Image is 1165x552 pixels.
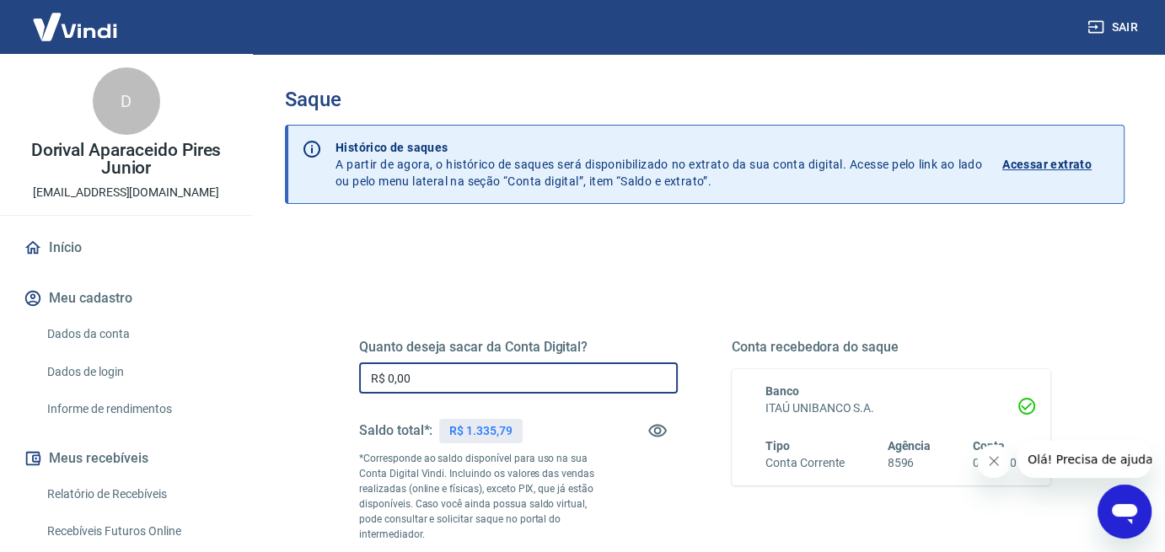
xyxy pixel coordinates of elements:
[1002,156,1092,173] p: Acessar extrato
[888,454,931,472] h6: 8596
[93,67,160,135] div: D
[20,280,232,317] button: Meu cadastro
[765,439,790,453] span: Tipo
[1098,485,1152,539] iframe: Botão para abrir a janela de mensagens
[973,454,1017,472] h6: 03415-0
[33,184,219,201] p: [EMAIL_ADDRESS][DOMAIN_NAME]
[765,399,1017,417] h6: ITAÚ UNIBANCO S.A.
[40,514,232,549] a: Recebíveis Futuros Online
[285,88,1125,111] h3: Saque
[40,477,232,512] a: Relatório de Recebíveis
[336,139,982,190] p: A partir de agora, o histórico de saques será disponibilizado no extrato da sua conta digital. Ac...
[13,142,239,177] p: Dorival Aparaceido Pires Junior
[888,439,931,453] span: Agência
[765,454,845,472] h6: Conta Corrente
[20,229,232,266] a: Início
[40,392,232,426] a: Informe de rendimentos
[20,1,130,52] img: Vindi
[359,422,432,439] h5: Saldo total*:
[40,355,232,389] a: Dados de login
[732,339,1050,356] h5: Conta recebedora do saque
[973,439,1005,453] span: Conta
[40,317,232,351] a: Dados da conta
[1017,441,1152,478] iframe: Mensagem da empresa
[765,384,799,398] span: Banco
[336,139,982,156] p: Histórico de saques
[1084,12,1145,43] button: Sair
[10,12,142,25] span: Olá! Precisa de ajuda?
[359,451,599,542] p: *Corresponde ao saldo disponível para uso na sua Conta Digital Vindi. Incluindo os valores das ve...
[449,422,512,440] p: R$ 1.335,79
[977,444,1011,478] iframe: Fechar mensagem
[1002,139,1110,190] a: Acessar extrato
[359,339,678,356] h5: Quanto deseja sacar da Conta Digital?
[20,440,232,477] button: Meus recebíveis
